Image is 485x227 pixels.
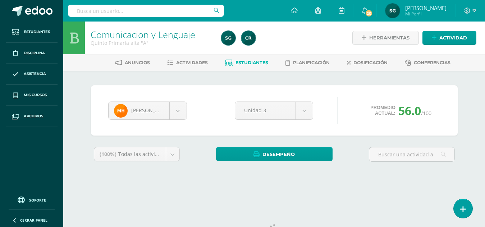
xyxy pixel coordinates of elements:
[235,60,268,65] span: Estudiantes
[385,4,400,18] img: 41262f1f50d029ad015f7fe7286c9cb7.png
[216,147,333,161] a: Desempeño
[235,102,313,119] a: Unidad 3
[421,110,431,117] span: /100
[365,9,373,17] span: 20
[125,60,150,65] span: Anuncios
[109,102,187,119] a: [PERSON_NAME]
[24,92,47,98] span: Mis cursos
[167,57,208,68] a: Actividades
[405,11,447,17] span: Mi Perfil
[6,43,58,64] a: Disciplina
[352,31,419,45] a: Herramientas
[94,147,179,161] a: (100%)Todas las actividades de esta unidad
[115,57,150,68] a: Anuncios
[131,107,171,114] span: [PERSON_NAME]
[68,5,224,17] input: Busca un usuario...
[439,31,467,44] span: Actividad
[118,151,207,157] span: Todas las actividades de esta unidad
[6,106,58,127] a: Archivos
[114,104,128,118] img: 88896dc22e85807fcfce72cf6bdb8f72.png
[369,147,454,161] input: Buscar una actividad aquí...
[405,4,447,11] span: [PERSON_NAME]
[24,29,50,35] span: Estudiantes
[262,148,295,161] span: Desempeño
[225,57,268,68] a: Estudiantes
[29,198,46,203] span: Soporte
[422,31,476,45] a: Actividad
[91,28,195,41] a: Comunicacion y Lenguaje
[91,29,212,39] h1: Comunicacion y Lenguaje
[370,105,395,116] span: Promedio actual:
[405,57,450,68] a: Conferencias
[20,218,47,223] span: Cerrar panel
[244,102,287,119] span: Unidad 3
[221,31,235,45] img: 41262f1f50d029ad015f7fe7286c9cb7.png
[24,71,46,77] span: Asistencia
[176,60,208,65] span: Actividades
[9,195,55,204] a: Soporte
[24,50,45,56] span: Disciplina
[24,113,43,119] span: Archivos
[6,85,58,106] a: Mis cursos
[6,64,58,85] a: Asistencia
[100,151,116,157] span: (100%)
[398,103,421,118] span: 56.0
[6,22,58,43] a: Estudiantes
[285,57,330,68] a: Planificación
[347,57,388,68] a: Dosificación
[91,39,212,46] div: Quinto Primaria alta 'A'
[414,60,450,65] span: Conferencias
[241,31,256,45] img: 19436fc6d9716341a8510cf58c6830a2.png
[353,60,388,65] span: Dosificación
[293,60,330,65] span: Planificación
[369,31,409,44] span: Herramientas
